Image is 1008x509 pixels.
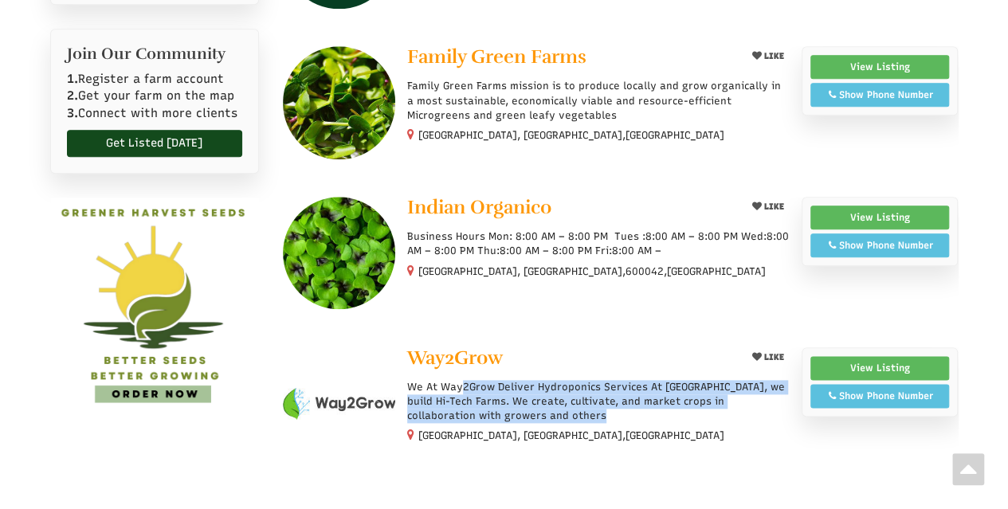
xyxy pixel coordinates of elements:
[407,46,733,71] a: Family Green Farms
[819,238,941,253] div: Show Phone Number
[626,429,724,443] span: [GEOGRAPHIC_DATA]
[418,429,724,441] small: [GEOGRAPHIC_DATA], [GEOGRAPHIC_DATA],
[810,55,950,79] a: View Listing
[283,46,395,159] img: Family Green Farms
[819,389,941,403] div: Show Phone Number
[67,106,78,120] b: 3.
[67,130,243,157] a: Get Listed [DATE]
[762,51,784,61] span: LIKE
[407,346,503,370] span: Way2Grow
[810,206,950,229] a: View Listing
[67,45,243,63] h2: Join Our Community
[67,88,78,103] b: 2.
[50,198,260,407] img: GREENER HARVEST SEEDS
[747,46,790,66] button: LIKE
[407,79,789,123] p: Family Green Farms mission is to produce locally and grow organically in a most sustainable, econ...
[407,347,733,372] a: Way2Grow
[407,229,789,258] p: Business Hours Mon: 8:00 AM – 8:00 PM Tues :8:00 AM – 8:00 PM Wed:8:00 AM – 8:00 PM Thu:8:00 AM –...
[810,356,950,380] a: View Listing
[762,352,784,362] span: LIKE
[626,128,724,143] span: [GEOGRAPHIC_DATA]
[747,197,790,217] button: LIKE
[407,197,733,221] a: Indian Organico
[819,88,941,102] div: Show Phone Number
[418,129,724,141] small: [GEOGRAPHIC_DATA], [GEOGRAPHIC_DATA],
[407,380,789,424] p: We At Way2Grow Deliver Hydroponics Services At [GEOGRAPHIC_DATA], we build Hi-Tech Farms. We crea...
[283,197,395,309] img: Indian Organico
[667,264,766,279] span: [GEOGRAPHIC_DATA]
[283,347,395,460] img: Way2Grow
[747,347,790,367] button: LIKE
[67,71,243,122] p: Register a farm account Get your farm on the map Connect with more clients
[418,265,766,277] small: [GEOGRAPHIC_DATA], [GEOGRAPHIC_DATA], ,
[762,202,784,212] span: LIKE
[67,72,78,86] b: 1.
[407,45,586,69] span: Family Green Farms
[626,264,664,279] span: 600042
[407,195,551,219] span: Indian Organico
